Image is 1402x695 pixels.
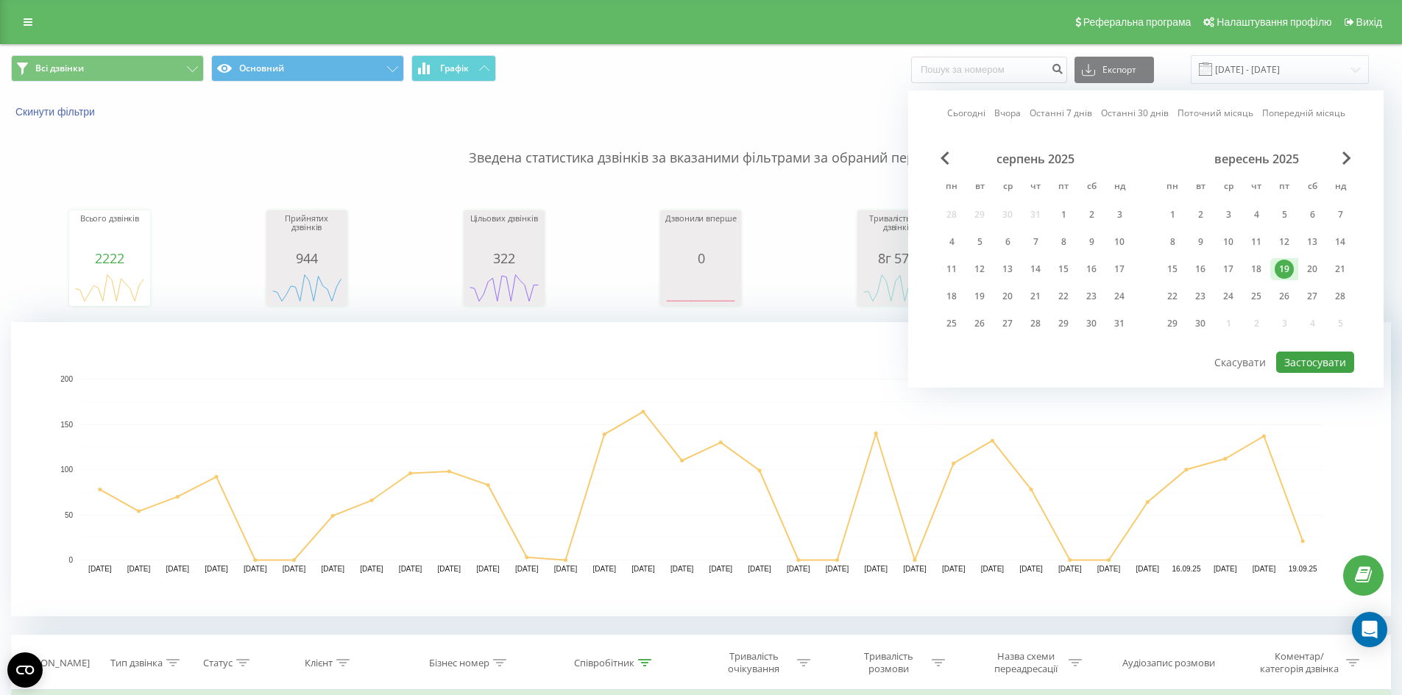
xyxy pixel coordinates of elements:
div: вт 12 серп 2025 р. [966,258,994,280]
abbr: субота [1301,177,1323,199]
text: [DATE] [903,565,927,573]
text: [DATE] [88,565,112,573]
div: 17 [1219,260,1238,279]
div: вт 30 вер 2025 р. [1186,313,1214,335]
div: 322 [467,251,541,265]
div: 12 [970,260,989,279]
div: A chart. [467,265,541,310]
div: 0 [664,251,737,265]
div: A chart. [11,322,1391,616]
div: Тривалість розмови [849,650,928,675]
div: сб 30 серп 2025 р. [1077,313,1105,335]
div: сб 20 вер 2025 р. [1298,258,1326,280]
div: вт 19 серп 2025 р. [966,285,994,307]
div: 25 [1247,287,1266,306]
div: вт 2 вер 2025 р. [1186,204,1214,226]
div: чт 7 серп 2025 р. [1022,231,1049,253]
text: 19.09.25 [1289,565,1317,573]
div: вт 5 серп 2025 р. [966,231,994,253]
div: 26 [1275,287,1294,306]
text: [DATE] [166,565,190,573]
div: 22 [1054,287,1073,306]
div: 1 [1054,205,1073,224]
span: Previous Month [941,152,949,165]
div: 944 [270,251,344,265]
div: пт 5 вер 2025 р. [1270,204,1298,226]
div: нд 24 серп 2025 р. [1105,285,1133,307]
div: 31 [1110,314,1129,333]
button: Графік [411,55,496,82]
div: 15 [1054,260,1073,279]
div: пн 25 серп 2025 р. [938,313,966,335]
text: [DATE] [476,565,500,573]
div: 29 [1054,314,1073,333]
div: ср 20 серп 2025 р. [994,285,1022,307]
div: пн 1 вер 2025 р. [1158,204,1186,226]
div: пт 8 серп 2025 р. [1049,231,1077,253]
button: Експорт [1074,57,1154,83]
div: пт 12 вер 2025 р. [1270,231,1298,253]
div: нд 3 серп 2025 р. [1105,204,1133,226]
div: ср 10 вер 2025 р. [1214,231,1242,253]
div: пт 22 серп 2025 р. [1049,285,1077,307]
svg: A chart. [270,265,344,310]
text: [DATE] [360,565,383,573]
div: 8 [1163,232,1182,252]
text: [DATE] [787,565,810,573]
div: 28 [1331,287,1350,306]
text: [DATE] [127,565,151,573]
div: пт 19 вер 2025 р. [1270,258,1298,280]
div: нд 28 вер 2025 р. [1326,285,1354,307]
div: сб 13 вер 2025 р. [1298,231,1326,253]
div: 3 [1110,205,1129,224]
text: [DATE] [321,565,344,573]
input: Пошук за номером [911,57,1067,83]
abbr: четвер [1024,177,1047,199]
span: Налаштування профілю [1217,16,1331,28]
div: Open Intercom Messenger [1352,612,1387,647]
button: Скасувати [1206,352,1274,373]
div: 16 [1191,260,1210,279]
text: [DATE] [1097,565,1121,573]
div: чт 25 вер 2025 р. [1242,285,1270,307]
div: Клієнт [305,657,333,669]
div: вт 9 вер 2025 р. [1186,231,1214,253]
text: [DATE] [748,565,771,573]
div: Всього дзвінків [73,214,146,251]
div: чт 14 серп 2025 р. [1022,258,1049,280]
text: [DATE] [515,565,539,573]
div: 8 [1054,232,1073,252]
div: чт 18 вер 2025 р. [1242,258,1270,280]
abbr: п’ятниця [1052,177,1074,199]
div: 28 [1026,314,1045,333]
abbr: субота [1080,177,1102,199]
text: 200 [60,375,73,383]
button: Скинути фільтри [11,105,102,118]
div: 29 [1163,314,1182,333]
div: пн 8 вер 2025 р. [1158,231,1186,253]
div: 14 [1026,260,1045,279]
div: 6 [1303,205,1322,224]
div: 20 [998,287,1017,306]
text: [DATE] [1253,565,1276,573]
span: Всі дзвінки [35,63,84,74]
div: 23 [1082,287,1101,306]
div: Статус [203,657,233,669]
div: ср 6 серп 2025 р. [994,231,1022,253]
div: вт 16 вер 2025 р. [1186,258,1214,280]
div: пн 15 вер 2025 р. [1158,258,1186,280]
div: Коментар/категорія дзвінка [1256,650,1342,675]
div: 17 [1110,260,1129,279]
text: [DATE] [438,565,461,573]
abbr: неділя [1329,177,1351,199]
div: 9 [1191,232,1210,252]
text: [DATE] [1058,565,1082,573]
svg: A chart. [73,265,146,310]
text: 16.09.25 [1172,565,1201,573]
div: Дзвонили вперше [664,214,737,251]
div: пн 18 серп 2025 р. [938,285,966,307]
div: пн 29 вер 2025 р. [1158,313,1186,335]
div: 22 [1163,287,1182,306]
